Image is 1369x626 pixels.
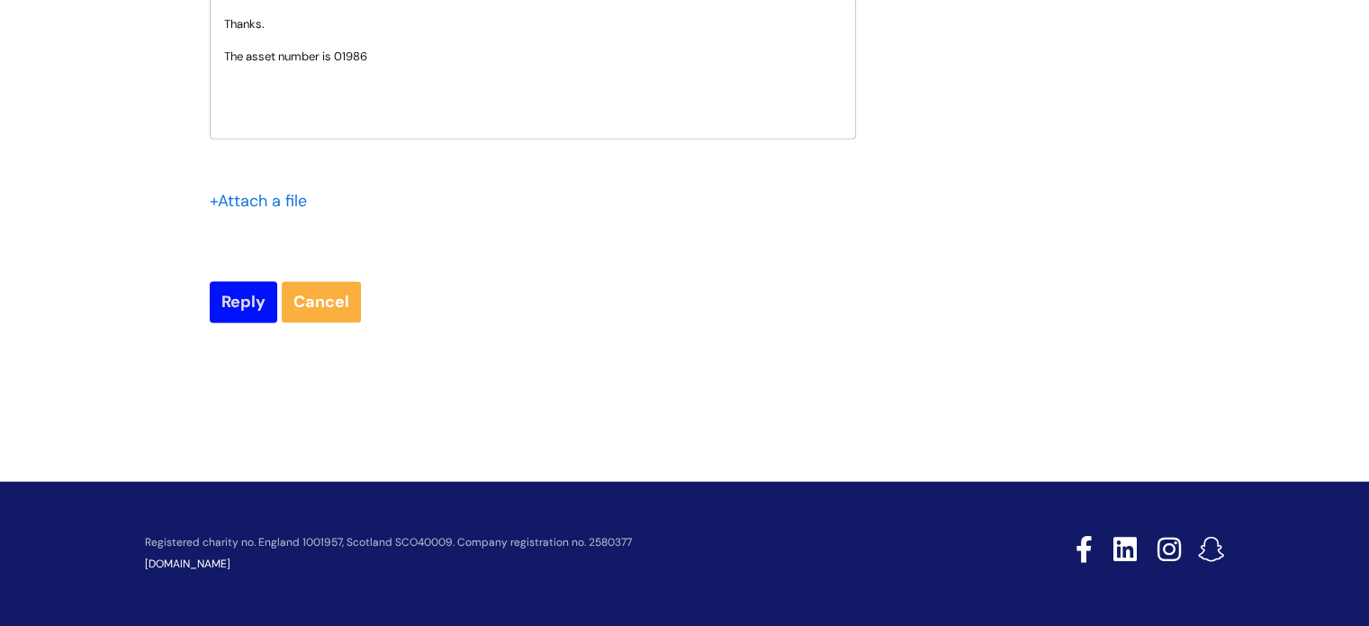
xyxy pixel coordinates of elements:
div: Attach a file [210,186,318,215]
a: Cancel [282,281,361,322]
p: Thanks. [224,16,842,32]
p: Registered charity no. England 1001957, Scotland SCO40009. Company registration no. 2580377 [145,537,948,549]
p: The asset number is 01986 [224,49,842,65]
a: [DOMAIN_NAME] [145,557,230,571]
span: + [210,190,218,212]
input: Reply [210,281,277,322]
